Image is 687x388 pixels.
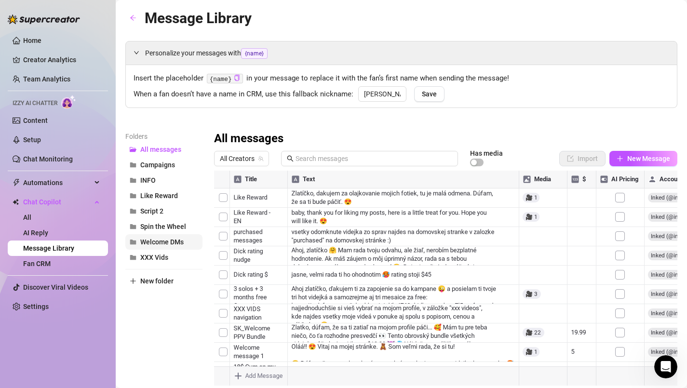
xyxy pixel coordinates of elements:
a: Creator Analytics [23,52,100,67]
button: INFO [125,173,202,188]
img: Chat Copilot [13,199,19,205]
button: Home [168,4,187,22]
div: Tanya from Supercreator [15,118,150,128]
span: INFO [140,176,156,184]
span: Insert the placeholder in your message to replace it with the fan’s first name when sending the m... [134,73,669,84]
button: Script 2 [125,203,202,219]
li: Two new higher tiers over $15K and $25K/month - with way more AI messages included in Super AI. [23,63,150,90]
span: folder [130,161,136,168]
li: New lower tier for under $1K/month - cheaper for both plans. [23,40,150,58]
button: XXX Vids [125,250,202,265]
div: Profile image for Tanya [27,5,43,21]
button: Spin the Wheel [125,219,202,234]
span: XXX Vids [140,254,168,261]
a: Message Library [23,244,74,252]
span: New Message [627,155,670,162]
span: New folder [140,277,174,285]
div: Hello, Thank you for the update. I have questions regarding the plans and message flows. I am thi... [42,199,177,312]
button: Emoji picker [15,314,23,322]
textarea: Message… [8,294,185,310]
button: Upload attachment [46,314,54,322]
a: AI Reply [23,229,48,237]
span: Personalize your messages with [145,48,669,59]
img: logo-BBDzfeDw.svg [8,14,80,24]
div: P.S. The new Pro plan now includes a few hundred dollars' worth of extra AI Messages. If you have... [15,133,150,170]
span: team [258,156,264,161]
span: folder [130,223,136,230]
span: Welcome DMs [140,238,184,246]
a: All [23,214,31,221]
span: arrow-left [130,14,136,21]
span: folder [130,177,136,184]
a: Setup [23,136,41,144]
a: Team Analytics [23,75,70,83]
span: folder-open [130,146,136,153]
a: Chat Monitoring [23,155,73,163]
h3: All messages [214,131,283,147]
article: Message Library [145,7,252,29]
span: Like Reward [140,192,178,200]
a: Fan CRM [23,260,51,268]
article: Has media [470,150,503,156]
span: {name} [241,48,268,59]
span: Campaigns [140,161,175,169]
span: All Creators [220,151,263,166]
button: Click to Copy [234,75,240,82]
button: Save [414,86,445,102]
a: Home [23,37,41,44]
div: Personalize your messages with{name} [126,41,677,65]
div: Tanya • 50m ago [15,178,66,184]
span: When a fan doesn’t have a name in CRM, use this fallback nickname: [134,89,353,100]
img: AI Chatter [61,95,76,109]
span: search [287,155,294,162]
span: Save [422,90,437,98]
button: All messages [125,142,202,157]
button: Send a message… [165,310,181,326]
span: expanded [134,50,139,55]
button: Like Reward [125,188,202,203]
span: Chat Copilot [23,194,92,210]
button: Welcome DMs [125,234,202,250]
a: Discover Viral Videos [23,283,88,291]
span: folder [130,208,136,214]
iframe: Intercom live chat [654,355,677,378]
div: Dory says… [8,193,185,319]
h1: Tanya [47,5,69,12]
div: Hello, Thank you for the update. I have questions regarding the plans and message flows.I am thin... [35,193,185,318]
span: plus [617,155,623,162]
button: New folder [125,273,202,289]
button: go back [6,4,25,22]
span: Automations [23,175,92,190]
span: Izzy AI Chatter [13,99,57,108]
span: folder [130,254,136,261]
button: Gif picker [30,314,38,322]
span: plus [130,278,136,284]
code: {name} [207,74,243,84]
a: Settings [23,303,49,310]
a: Content [23,117,48,124]
div: We’ve expanded from 2 tiers to 4 earning tiers for better flexibility: [15,16,150,35]
button: New Message [609,151,677,166]
span: All messages [140,146,181,153]
span: folder [130,239,136,245]
span: Spin the Wheel [140,223,186,230]
input: Search messages [296,153,452,164]
button: Campaigns [125,157,202,173]
span: folder [130,192,136,199]
span: thunderbolt [13,179,20,187]
button: Import [559,151,606,166]
article: Folders [125,131,202,142]
span: copy [234,75,240,81]
span: Script 2 [140,207,163,215]
p: Active 2h ago [47,12,90,22]
div: Let me know if you have any questions! [15,94,150,113]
